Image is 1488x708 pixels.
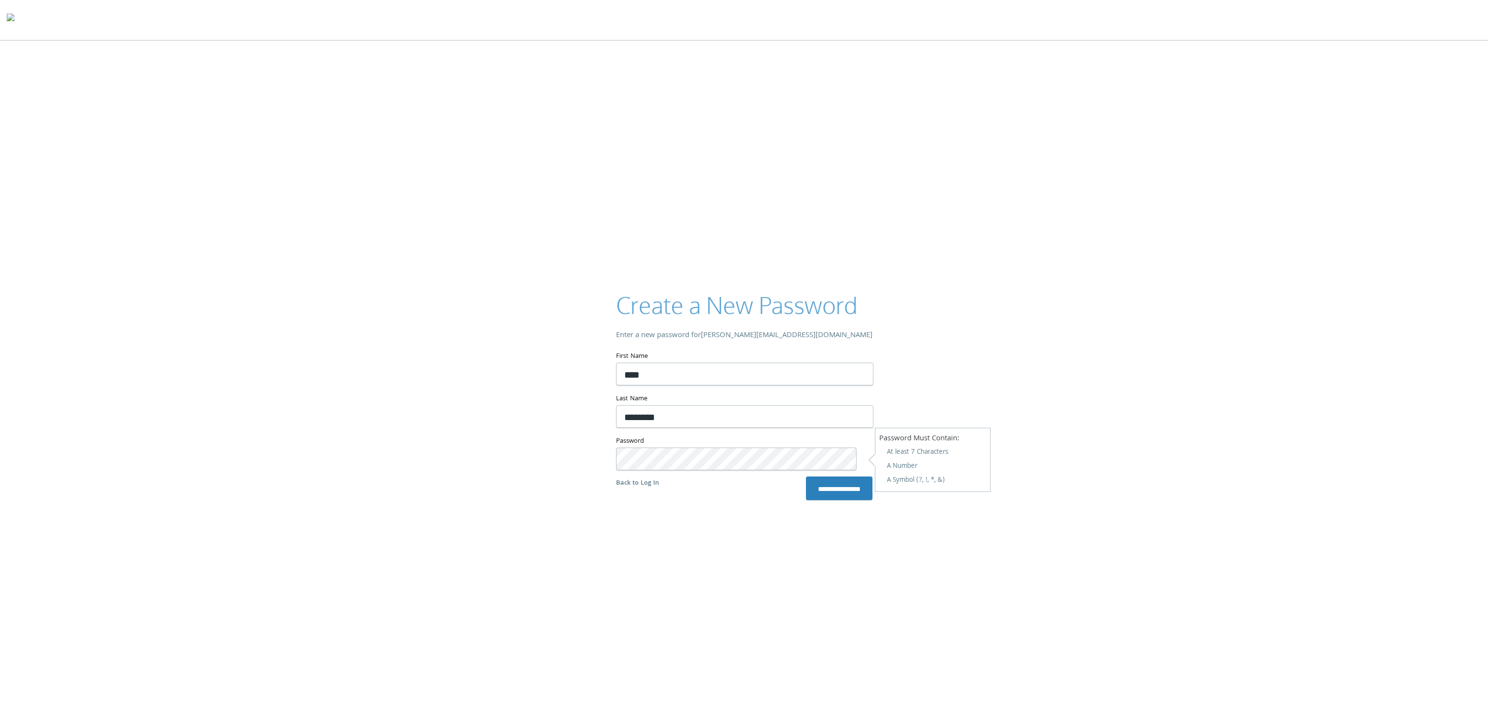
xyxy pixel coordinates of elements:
[616,393,872,405] label: Last Name
[616,289,872,321] h2: Create a New Password
[879,474,986,488] span: A Symbol (?, !, *, &)
[845,453,857,465] keeper-lock: Open Keeper Popup
[879,446,986,460] span: At least 7 Characters
[616,478,659,489] a: Back to Log In
[875,428,991,492] div: Password Must Contain:
[616,436,872,448] label: Password
[7,10,14,29] img: todyl-logo-dark.svg
[616,329,872,343] div: Enter a new password for [PERSON_NAME][EMAIL_ADDRESS][DOMAIN_NAME]
[616,351,872,363] label: First Name
[879,460,986,474] span: A Number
